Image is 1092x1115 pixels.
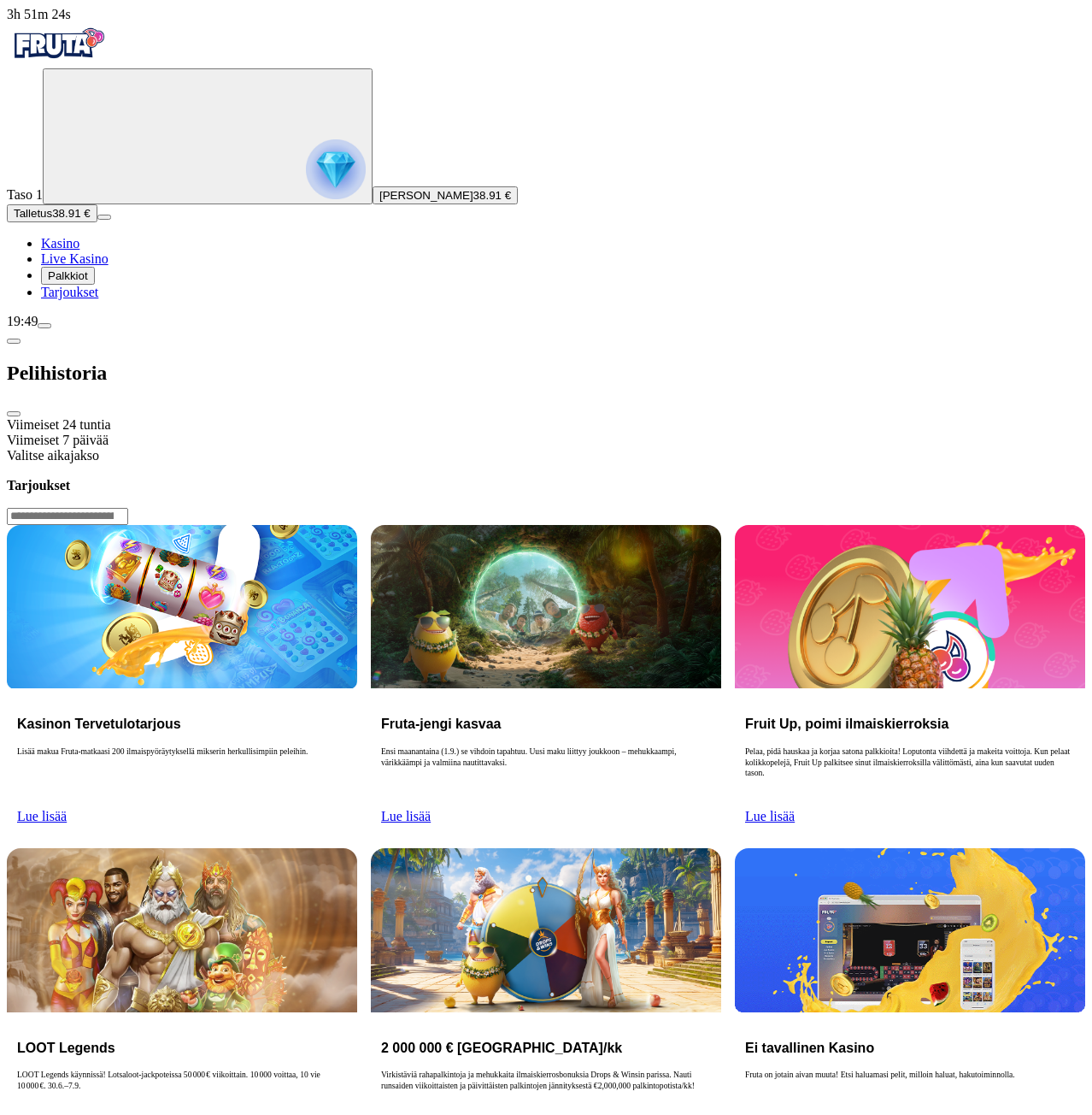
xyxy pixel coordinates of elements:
img: reward progress [306,139,366,199]
a: diamond iconKasino [41,236,79,251]
div: Valitse aikajakso [7,448,1085,463]
button: [PERSON_NAME]38.91 € [373,186,518,204]
span: 19:49 [7,314,38,328]
button: close [7,411,21,416]
img: Fruta-jengi kasvaa [371,525,721,688]
a: Fruta [7,53,109,68]
img: Ei tavallinen Kasino [735,848,1085,1012]
span: Live Kasino [41,251,109,266]
img: Kasinon Tervetulotarjous [7,525,357,688]
h3: Kasinon Tervetulotarjous [17,716,347,732]
button: menu [97,215,111,220]
div: Viimeiset 24 tuntia [7,417,1085,433]
h3: 2 000 000 € [GEOGRAPHIC_DATA]/kk [381,1040,711,1056]
span: Kasino [41,236,79,251]
img: LOOT Legends [7,848,357,1012]
a: Lue lisää [381,809,431,823]
a: Lue lisää [745,809,795,823]
a: gift-inverted iconTarjoukset [41,285,98,299]
h3: Ei tavallinen Kasino [745,1040,1075,1056]
nav: Primary [7,22,1085,300]
span: 38.91 € [52,207,90,220]
h3: Fruit Up, poimi ilmaiskierroksia [745,716,1075,732]
button: Talletusplus icon38.91 € [7,204,97,222]
button: reward progress [43,68,373,204]
span: Talletus [14,207,52,220]
img: Fruit Up, poimi ilmaiskierroksia [735,525,1085,688]
a: poker-chip iconLive Kasino [41,251,109,266]
span: [PERSON_NAME] [379,189,473,202]
p: Lisää makua Fruta-matkaasi 200 ilmaispyöräytyksellä mikserin herkullisimpiin peleihin. [17,746,347,801]
input: Search [7,508,128,525]
a: Lue lisää [17,809,67,823]
span: Taso 1 [7,187,43,202]
span: Palkkiot [48,269,88,282]
h3: Tarjoukset [7,477,1085,493]
span: Tarjoukset [41,285,98,299]
button: menu [38,323,51,328]
button: reward iconPalkkiot [41,267,95,285]
span: user session time [7,7,71,21]
p: Ensi maanantaina (1.9.) se vihdoin tapahtuu. Uusi maku liittyy joukkoon – mehukkaampi, värikkäämp... [381,746,711,801]
div: Viimeiset 7 päivää [7,433,1085,448]
h3: Fruta-jengi kasvaa [381,716,711,732]
img: 2 000 000 € Palkintopotti/kk [371,848,721,1012]
button: chevron-left icon [7,339,21,344]
p: Pelaa, pidä hauskaa ja korjaa satona palkkioita! Loputonta viihdettä ja makeita voittoja. Kun pel... [745,746,1075,801]
h2: Pelihistoria [7,362,1085,385]
img: Fruta [7,22,109,65]
h3: LOOT Legends [17,1040,347,1056]
span: 38.91 € [473,189,511,202]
